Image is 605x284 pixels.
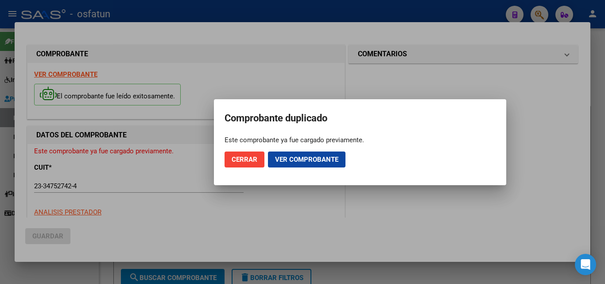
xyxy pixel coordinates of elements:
button: Ver comprobante [268,152,345,167]
span: Ver comprobante [275,156,338,163]
h2: Comprobante duplicado [225,110,496,127]
div: Este comprobante ya fue cargado previamente. [225,136,496,144]
div: Open Intercom Messenger [575,254,596,275]
button: Cerrar [225,152,264,167]
span: Cerrar [232,156,257,163]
